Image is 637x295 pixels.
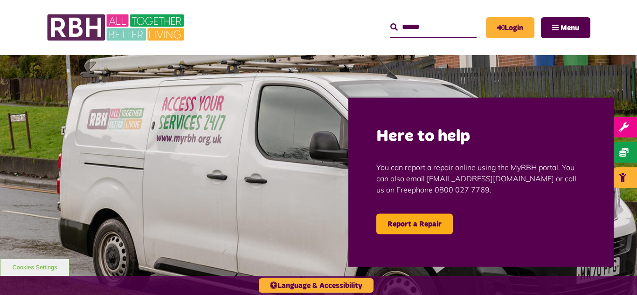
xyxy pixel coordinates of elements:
a: MyRBH [486,17,534,38]
a: Report a Repair [376,213,453,234]
span: Menu [561,24,579,32]
button: Navigation [541,17,590,38]
h2: Here to help [376,125,586,147]
button: Language & Accessibility [259,278,374,293]
img: RBH [47,9,187,46]
p: You can report a repair online using the MyRBH portal. You can also email [EMAIL_ADDRESS][DOMAIN_... [376,147,586,209]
